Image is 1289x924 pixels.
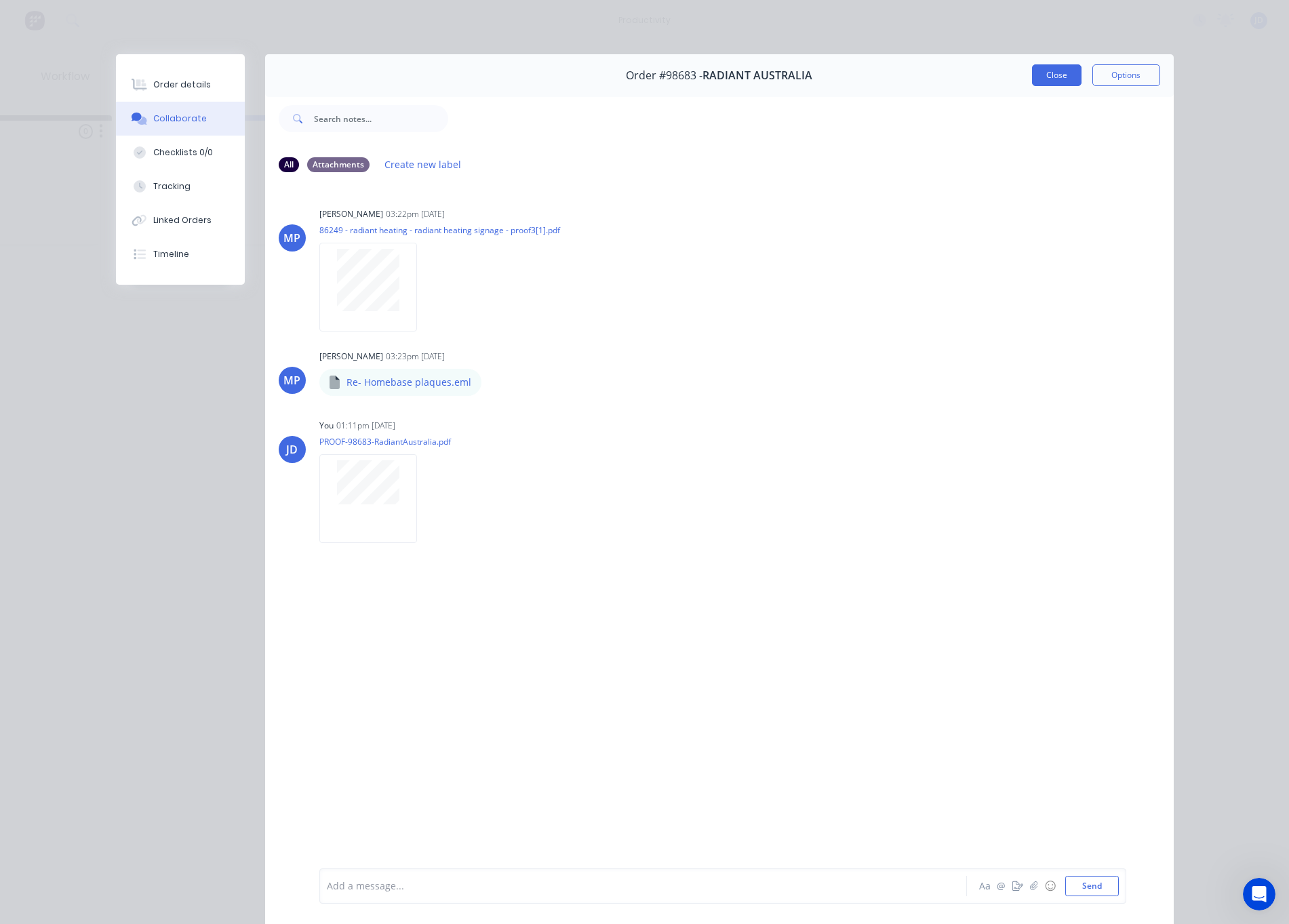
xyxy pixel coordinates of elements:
iframe: Intercom live chat [1243,878,1275,910]
div: Order details [153,79,211,91]
div: 01:11pm [DATE] [336,420,395,432]
div: MP [283,230,300,246]
span: Order #98683 - [626,69,702,82]
div: MP [283,372,300,388]
div: Timeline [153,248,189,260]
div: 03:23pm [DATE] [386,350,445,363]
button: Collaborate [116,102,245,136]
button: Create new label [378,155,469,174]
button: Timeline [116,237,245,271]
div: Tracking [153,180,191,193]
p: 86249 - radiant heating - radiant heating signage - proof3[1].pdf [319,224,560,236]
input: Search notes... [314,105,448,132]
button: Close [1032,64,1082,86]
button: Aa [977,878,993,894]
button: @ [993,878,1010,894]
span: RADIANT AUSTRALIA [702,69,812,82]
div: Attachments [307,157,370,172]
div: 03:22pm [DATE] [386,208,445,220]
button: Linked Orders [116,203,245,237]
p: PROOF-98683-RadiantAustralia.pdf [319,436,451,447]
div: Collaborate [153,113,207,125]
button: Options [1092,64,1160,86]
div: [PERSON_NAME] [319,208,383,220]
button: Send [1065,876,1119,896]
button: Order details [116,68,245,102]
div: Linked Orders [153,214,212,226]
div: Checklists 0/0 [153,146,213,159]
div: All [279,157,299,172]
button: Checklists 0/0 [116,136,245,169]
div: You [319,420,334,432]
div: [PERSON_NAME] [319,350,383,363]
div: JD [286,441,298,458]
button: Tracking [116,169,245,203]
button: ☺ [1042,878,1058,894]
p: Re- Homebase plaques.eml [346,376,471,389]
